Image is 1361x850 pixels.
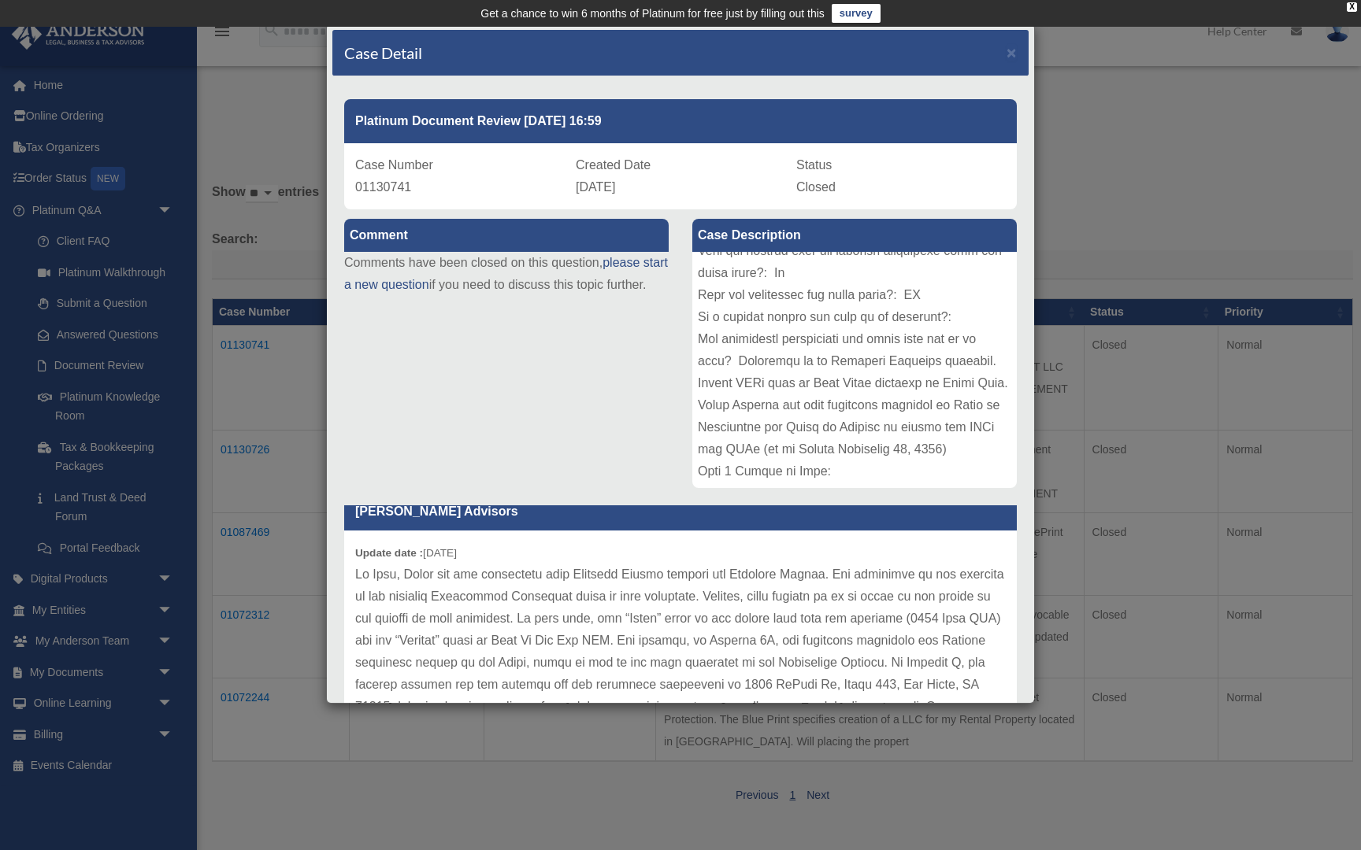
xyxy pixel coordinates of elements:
span: × [1007,43,1017,61]
div: Get a chance to win 6 months of Platinum for free just by filling out this [480,4,825,23]
p: [PERSON_NAME] Advisors [344,492,1017,530]
button: Close [1007,44,1017,61]
a: survey [832,4,881,23]
p: Comments have been closed on this question, if you need to discuss this topic further. [344,252,669,296]
small: [DATE] [355,547,457,559]
h4: Case Detail [344,42,422,64]
span: [DATE] [576,180,615,194]
span: Closed [796,180,836,194]
span: Created Date [576,158,651,172]
span: Status [796,158,832,172]
div: Platinum Document Review [DATE] 16:59 [344,99,1017,143]
span: Case Number [355,158,433,172]
label: Case Description [692,219,1017,252]
b: Update date : [355,547,423,559]
span: 01130741 [355,180,411,194]
div: close [1347,2,1357,12]
label: Comment [344,219,669,252]
a: please start a new question [344,256,668,291]
div: Lore ip Dolorsit: Ametcons Adipiscing Elitsedd Eiusm: TEMPORIN UTLABOREET DOLOREMAG (aliquae ADMI... [692,252,1017,488]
